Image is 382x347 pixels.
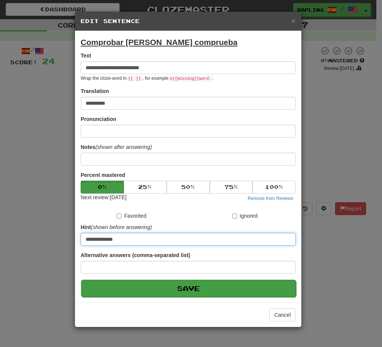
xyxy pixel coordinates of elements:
[124,181,167,194] button: 25%
[81,115,116,123] label: Pronunciation
[91,224,152,230] em: (shown before answering)
[291,17,296,25] button: Close
[291,16,296,25] span: ×
[117,212,146,220] label: Favorited
[81,251,190,259] label: Alternative answers (comma-separated list)
[126,76,134,82] code: {{
[168,76,213,82] code: A {{ missing }} word.
[210,181,253,194] button: 75%
[167,181,210,194] button: 50%
[81,143,152,151] label: Notes
[232,214,237,218] input: Ignored
[81,181,124,194] button: 0%
[81,38,237,46] u: Comprobar [PERSON_NAME] comprueba
[81,87,109,95] label: Translation
[95,144,152,150] em: (shown after answering)
[81,52,91,59] label: Text
[269,308,296,321] button: Cancel
[81,76,214,81] small: Wrap the cloze-word in , for example .
[253,181,296,194] button: 100%
[81,223,152,231] label: Hint
[81,171,125,179] label: Percent mastered
[245,194,296,203] button: Remove from Reviews
[134,76,142,82] code: }}
[81,17,296,25] h5: Edit Sentence
[117,214,122,218] input: Favorited
[81,181,296,194] div: Percent mastered
[81,194,126,203] div: Next review: [DATE]
[81,280,296,297] button: Save
[232,212,257,220] label: Ignored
